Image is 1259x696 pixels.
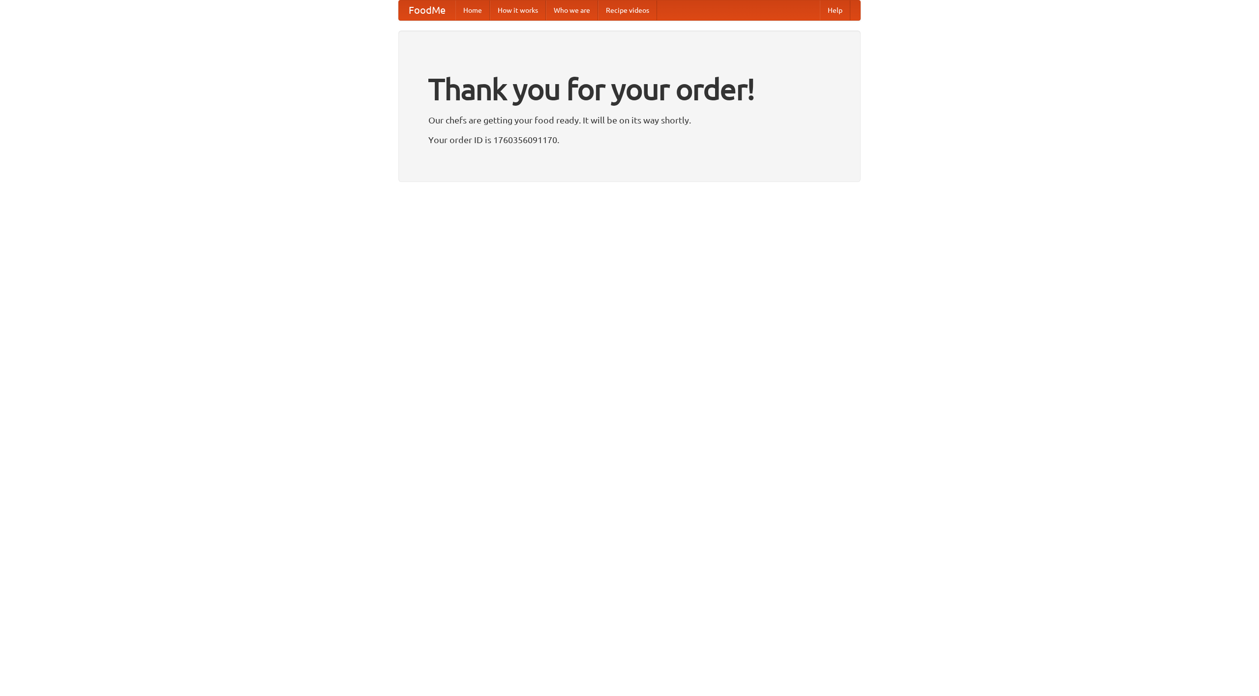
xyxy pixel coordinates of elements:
p: Our chefs are getting your food ready. It will be on its way shortly. [428,113,831,127]
a: Help [820,0,850,20]
a: Recipe videos [598,0,657,20]
a: Home [455,0,490,20]
a: How it works [490,0,546,20]
a: FoodMe [399,0,455,20]
a: Who we are [546,0,598,20]
h1: Thank you for your order! [428,65,831,113]
p: Your order ID is 1760356091170. [428,132,831,147]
